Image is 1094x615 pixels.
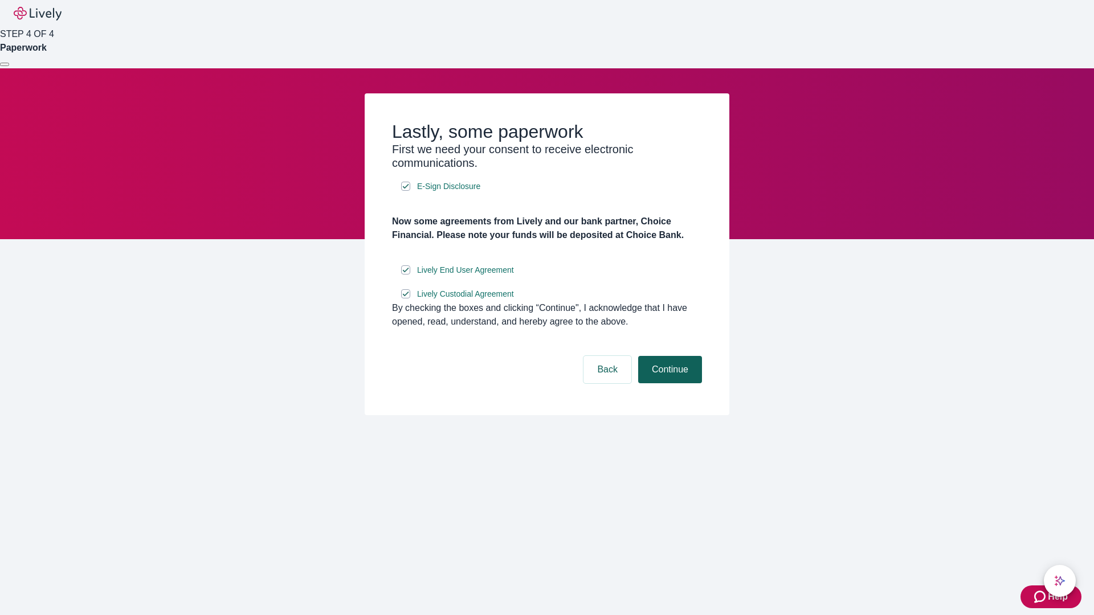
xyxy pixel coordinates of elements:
[638,356,702,383] button: Continue
[415,263,516,277] a: e-sign disclosure document
[1020,585,1081,608] button: Zendesk support iconHelp
[415,179,483,194] a: e-sign disclosure document
[392,301,702,329] div: By checking the boxes and clicking “Continue", I acknowledge that I have opened, read, understand...
[1034,590,1048,604] svg: Zendesk support icon
[583,356,631,383] button: Back
[392,215,702,242] h4: Now some agreements from Lively and our bank partner, Choice Financial. Please note your funds wi...
[392,121,702,142] h2: Lastly, some paperwork
[417,288,514,300] span: Lively Custodial Agreement
[1044,565,1076,597] button: chat
[1054,575,1066,587] svg: Lively AI Assistant
[1048,590,1068,604] span: Help
[14,7,62,20] img: Lively
[392,142,702,170] h3: First we need your consent to receive electronic communications.
[417,181,480,192] span: E-Sign Disclosure
[415,287,516,301] a: e-sign disclosure document
[417,264,514,276] span: Lively End User Agreement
